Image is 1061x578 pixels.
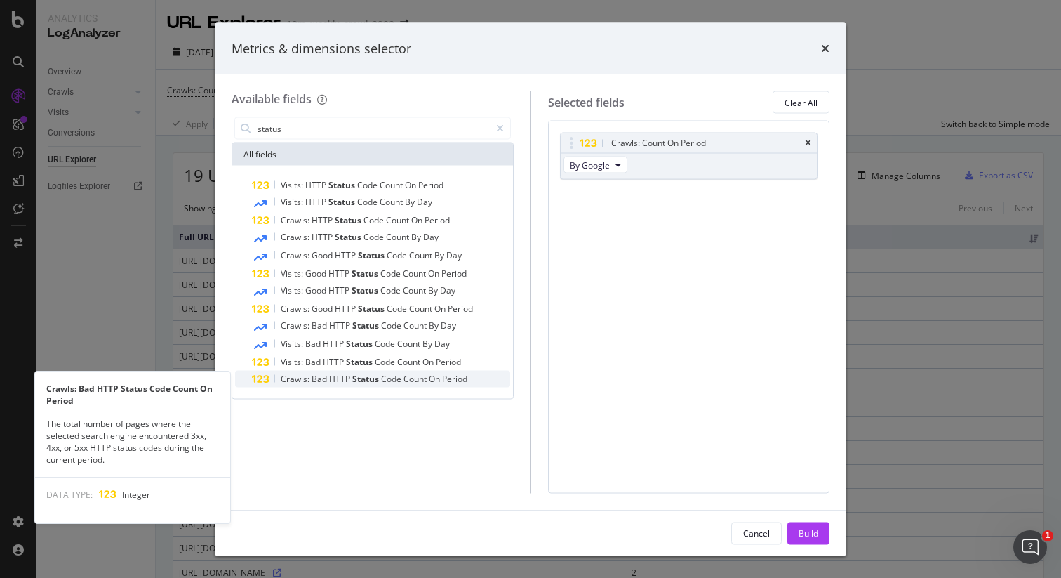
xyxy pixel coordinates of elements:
span: Bad [305,356,323,368]
span: Visits: [281,284,305,296]
img: tab_keywords_by_traffic_grey.svg [142,81,153,93]
span: By [411,231,423,243]
span: Period [448,303,473,315]
span: HTTP [335,249,358,261]
span: HTTP [323,338,346,350]
span: Period [441,268,467,280]
span: HTTP [323,356,346,368]
span: HTTP [328,268,352,280]
span: On [422,356,436,368]
span: Status [358,303,387,315]
input: Search by field name [256,118,490,139]
div: Crawls: Count On PeriodtimesBy Google [560,133,818,180]
span: On [429,373,442,385]
span: By [429,320,441,331]
span: Day [446,249,462,261]
span: Code [387,249,409,261]
span: Code [363,214,386,226]
span: Period [436,356,461,368]
span: Bad [312,320,329,331]
div: times [805,139,811,147]
span: Status [358,249,387,261]
span: On [434,303,448,315]
span: Crawls: [281,373,312,385]
img: tab_domain_overview_orange.svg [41,81,52,93]
span: Count [386,214,411,226]
span: By [405,196,417,208]
span: Crawls: [281,249,312,261]
span: Code [380,284,403,296]
span: Count [403,373,429,385]
span: By [434,249,446,261]
iframe: Intercom live chat [1013,530,1047,564]
span: Good [305,284,328,296]
div: Cancel [743,527,770,539]
div: Crawls: Bad HTTP Status Code Count On Period [35,383,230,407]
span: Day [440,284,455,296]
div: Metrics & dimensions selector [232,39,411,58]
div: Domain Overview [56,83,126,92]
span: Code [387,303,409,315]
span: Good [312,303,335,315]
span: Count [397,356,422,368]
span: On [428,268,441,280]
span: Status [352,268,380,280]
div: times [821,39,829,58]
span: Good [312,249,335,261]
div: Keywords by Traffic [157,83,232,92]
button: Clear All [773,91,829,114]
span: Crawls: [281,214,312,226]
span: Status [352,320,381,331]
span: HTTP [305,196,328,208]
div: Domain: [DOMAIN_NAME] [36,37,154,48]
span: Bad [305,338,323,350]
span: On [411,214,425,226]
span: By [422,338,434,350]
span: HTTP [328,284,352,296]
span: HTTP [312,231,335,243]
span: Visits: [281,356,305,368]
span: Day [423,231,439,243]
span: Status [328,196,357,208]
span: Period [425,214,450,226]
span: Status [346,356,375,368]
span: Period [442,373,467,385]
span: On [405,179,418,191]
button: Cancel [731,522,782,544]
img: logo_orange.svg [22,22,34,34]
span: Code [357,179,380,191]
span: Code [381,373,403,385]
span: Code [380,268,403,280]
span: Visits: [281,196,305,208]
span: Count [380,196,405,208]
span: 1 [1042,530,1053,541]
img: website_grey.svg [22,37,34,48]
span: HTTP [305,179,328,191]
div: Available fields [232,91,312,107]
span: Count [403,320,429,331]
span: Crawls: [281,231,312,243]
span: Count [397,338,422,350]
span: Crawls: [281,320,312,331]
span: Status [352,284,380,296]
span: Count [386,231,411,243]
div: Clear All [785,96,818,108]
div: All fields [232,143,513,166]
span: Period [418,179,443,191]
span: By [428,284,440,296]
button: By Google [563,157,627,173]
div: v 4.0.25 [39,22,69,34]
span: Count [380,179,405,191]
span: HTTP [329,320,352,331]
span: Status [335,214,363,226]
span: Count [409,249,434,261]
span: Status [328,179,357,191]
span: Status [352,373,381,385]
span: Visits: [281,338,305,350]
span: By Google [570,159,610,171]
span: Code [363,231,386,243]
span: Status [335,231,363,243]
span: Visits: [281,179,305,191]
span: Code [381,320,403,331]
span: Count [403,268,428,280]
